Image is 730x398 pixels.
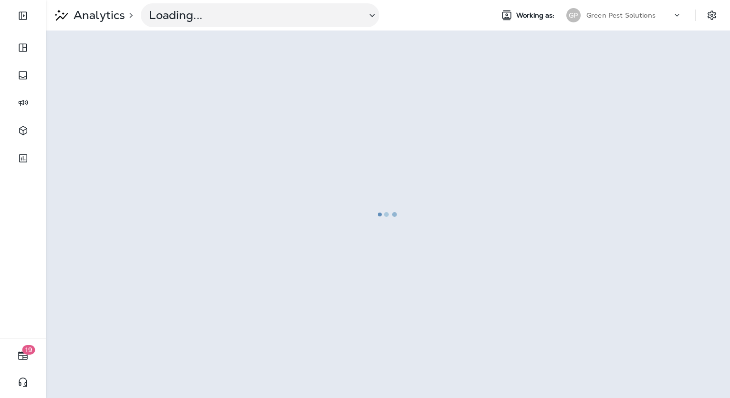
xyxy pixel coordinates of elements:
button: Settings [703,7,720,24]
span: 19 [22,345,35,355]
button: 19 [10,346,36,365]
button: Expand Sidebar [10,6,36,25]
div: GP [566,8,581,22]
span: Working as: [516,11,557,20]
p: Loading... [149,8,359,22]
p: > [125,11,133,19]
p: Analytics [70,8,125,22]
p: Green Pest Solutions [586,11,656,19]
